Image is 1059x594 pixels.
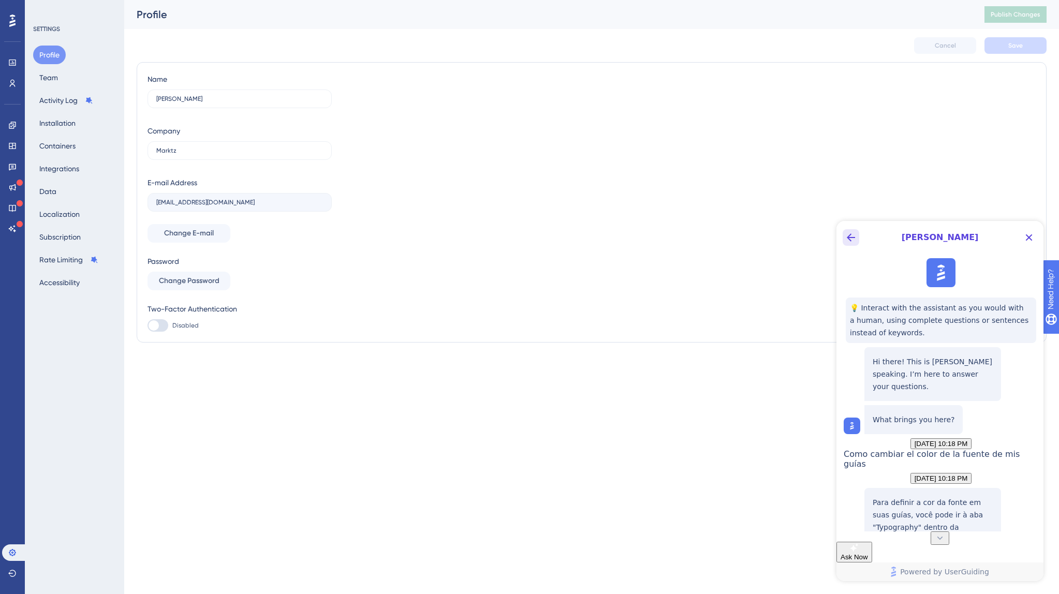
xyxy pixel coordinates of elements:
button: Team [33,68,64,87]
div: SETTINGS [33,25,117,33]
p: Para definir a cor da fonte em suas guías, você pode ir à aba "Typography" dentro da configuração... [36,275,156,362]
button: Change E-mail [148,224,230,243]
div: Name [148,73,167,85]
div: E-mail Address [148,176,197,189]
button: Localization [33,205,86,224]
span: Change Password [159,275,219,287]
input: Company Name [156,147,323,154]
button: Data [33,182,63,201]
span: Disabled [172,321,199,330]
span: Save [1008,41,1023,50]
input: Name Surname [156,95,323,102]
button: Rate Limiting [33,250,105,269]
span: Publish Changes [991,10,1040,19]
span: Need Help? [24,3,65,15]
span: Ask Now [4,332,32,340]
input: E-mail Address [156,199,323,206]
button: Activity Log [33,91,99,110]
button: Integrations [33,159,85,178]
span: Cancel [935,41,956,50]
button: Subscription [33,228,87,246]
div: Company [148,125,180,137]
span: Change E-mail [164,227,214,240]
div: Two-Factor Authentication [148,303,332,315]
button: Publish Changes [984,6,1047,23]
span: Powered by UserGuiding [64,345,153,357]
button: Cancel [914,37,976,54]
button: Installation [33,114,82,132]
button: Profile [33,46,66,64]
div: Password [148,255,332,268]
div: Profile [137,7,959,22]
button: Accessibility [33,273,86,292]
button: Change Password [148,272,230,290]
button: Containers [33,137,82,155]
iframe: UserGuiding AI Assistant [836,221,1043,581]
button: Save [984,37,1047,54]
